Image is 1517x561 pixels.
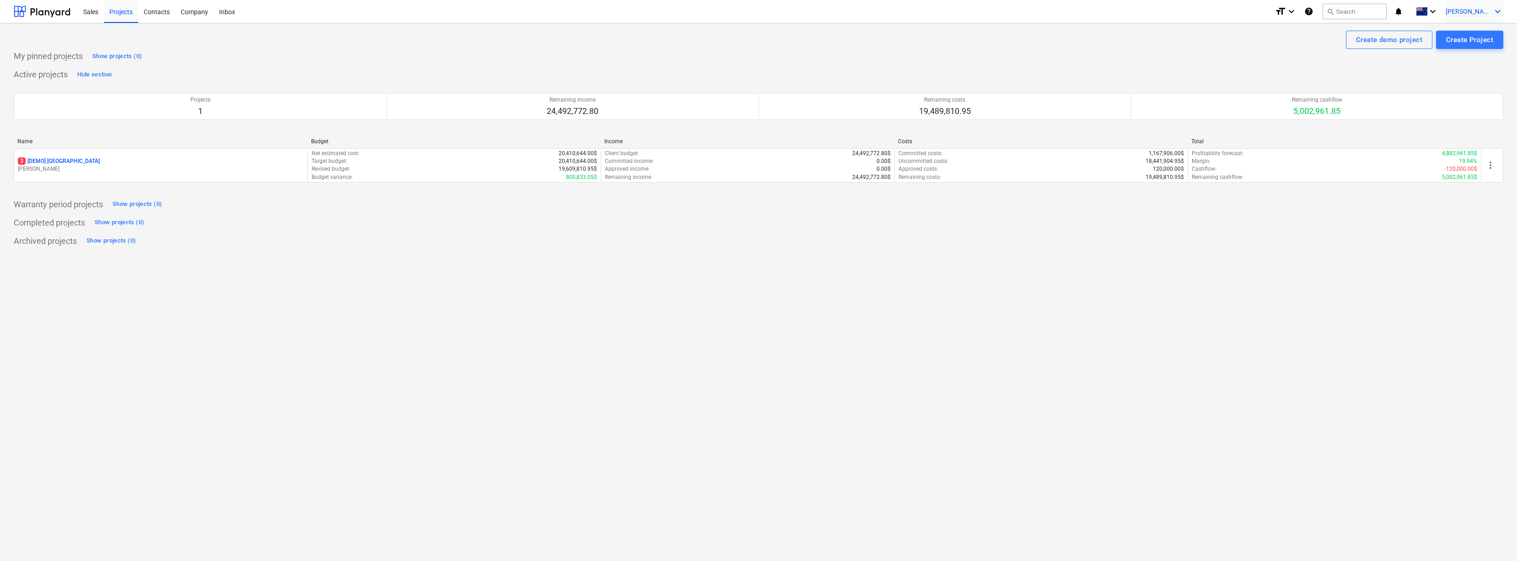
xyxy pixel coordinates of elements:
p: 24,492,772.80$ [852,150,891,157]
p: 20,410,644.00$ [559,157,597,165]
p: Warranty period projects [14,199,103,210]
p: Remaining cashflow : [1192,173,1243,181]
p: Approved income : [605,165,650,173]
i: keyboard_arrow_down [1492,6,1503,17]
div: Create Project [1446,34,1493,46]
p: 20,410,644.00$ [559,150,597,157]
p: [DEMO] [GEOGRAPHIC_DATA] [18,157,100,165]
p: Margin : [1192,157,1210,165]
p: Revised budget : [312,165,350,173]
div: Income [604,138,891,145]
div: Create demo project [1356,34,1422,46]
i: format_size [1275,6,1286,17]
p: 1 [190,106,210,117]
p: Remaining costs [919,96,971,104]
p: Remaining income [547,96,598,104]
div: Show projects (0) [86,236,136,246]
p: 19.94% [1459,157,1477,165]
span: [PERSON_NAME] [1446,8,1491,15]
p: Projects [190,96,210,104]
p: [PERSON_NAME] [18,165,304,173]
p: 0.00$ [877,157,891,165]
p: 5,002,961.85 [1292,106,1342,117]
i: Knowledge base [1304,6,1313,17]
button: Create Project [1436,31,1503,49]
p: Remaining costs : [898,173,941,181]
p: 4,882,961.85$ [1442,150,1477,157]
p: My pinned projects [14,51,83,62]
p: 0.00$ [877,165,891,173]
p: 18,441,904.95$ [1146,157,1184,165]
i: notifications [1394,6,1403,17]
span: more_vert [1485,160,1496,171]
p: 5,002,961.85$ [1442,173,1477,181]
div: Name [17,138,304,145]
button: Create demo project [1346,31,1432,49]
p: Remaining income : [605,173,652,181]
p: 800,833.05$ [566,173,597,181]
p: Completed projects [14,217,85,228]
p: 24,492,772.80 [547,106,598,117]
p: Committed costs : [898,150,942,157]
p: 19,609,810.95$ [559,165,597,173]
i: keyboard_arrow_down [1427,6,1438,17]
div: Budget [311,138,597,145]
span: search [1327,8,1334,15]
p: Uncommitted costs : [898,157,948,165]
p: Committed income : [605,157,654,165]
div: Costs [898,138,1184,145]
div: 3[DEMO] [GEOGRAPHIC_DATA][PERSON_NAME] [18,157,304,173]
span: 3 [18,157,26,165]
p: Archived projects [14,236,77,247]
p: 120,000.00$ [1153,165,1184,173]
p: Client budget : [605,150,639,157]
button: Show projects (0) [90,49,144,64]
p: 19,489,810.95$ [1146,173,1184,181]
p: Approved costs : [898,165,938,173]
p: Remaining cashflow [1292,96,1342,104]
div: Total [1191,138,1478,145]
iframe: Chat Widget [1471,517,1517,561]
p: Budget variance : [312,173,353,181]
div: Show projects (0) [92,51,142,62]
button: Show projects (0) [84,234,138,248]
button: Show projects (0) [110,197,164,212]
p: 24,492,772.80$ [852,173,891,181]
p: 1,167,906.00$ [1149,150,1184,157]
p: Profitability forecast : [1192,150,1243,157]
i: keyboard_arrow_down [1286,6,1297,17]
div: Show projects (0) [113,199,162,210]
div: Hide section [77,70,112,80]
button: Show projects (0) [92,216,146,230]
button: Hide section [75,67,114,82]
p: Net estimated cost : [312,150,360,157]
p: Target budget : [312,157,347,165]
div: Show projects (0) [95,217,144,228]
p: -120,000.00$ [1445,165,1477,173]
p: Active projects [14,69,68,80]
button: Search [1323,4,1387,19]
p: Cashflow : [1192,165,1216,173]
p: 19,489,810.95 [919,106,971,117]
